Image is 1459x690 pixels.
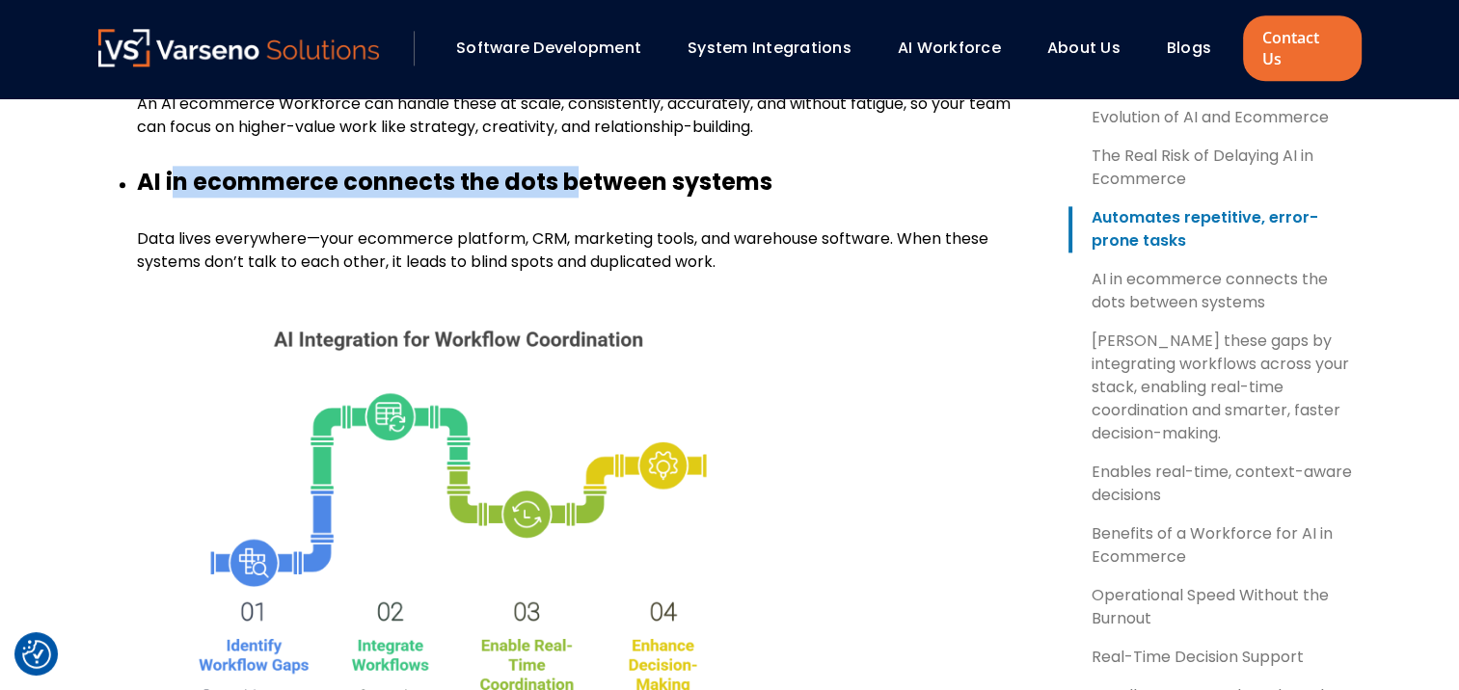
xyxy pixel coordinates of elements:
div: AI Workforce [888,32,1028,65]
button: Cookie Settings [22,640,51,669]
a: Enables real-time, context-aware decisions [1068,461,1362,507]
span: An AI ecommerce Workforce can handle these at scale, consistently, accurately, and without fatigu... [137,93,1011,138]
img: Revisit consent button [22,640,51,669]
a: Benefits of a Workforce for AI in Ecommerce [1068,522,1362,569]
div: Software Development [446,32,668,65]
a: Operational Speed Without the Burnout [1068,584,1362,630]
div: System Integrations [678,32,878,65]
a: Contact Us [1243,15,1361,81]
a: About Us [1047,37,1121,59]
a: Automates repetitive, error-prone tasks [1068,206,1362,252]
span: Data lives everywhere—your ecommerce platform, CRM, marketing tools, and warehouse software. When... [137,227,988,273]
a: Blogs [1167,37,1211,59]
a: Software Development [456,37,641,59]
a: The Real Risk of Delaying AI in Ecommerce [1068,145,1362,191]
img: Varseno Solutions – Product Engineering & IT Services [98,29,380,66]
a: Real-Time Decision Support [1068,646,1362,669]
div: Blogs [1157,32,1238,65]
b: AI in ecommerce connects the dots between systems [137,166,772,198]
a: System Integrations [688,37,851,59]
a: From Tools to Teammates: The Evolution of AI and Ecommerce [1068,83,1362,129]
a: AI in ecommerce connects the dots between systems [1068,268,1362,314]
div: About Us [1038,32,1148,65]
a: AI Workforce [898,37,1001,59]
a: [PERSON_NAME] these gaps by integrating workflows across your stack, enabling real-time coordinat... [1068,330,1362,445]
